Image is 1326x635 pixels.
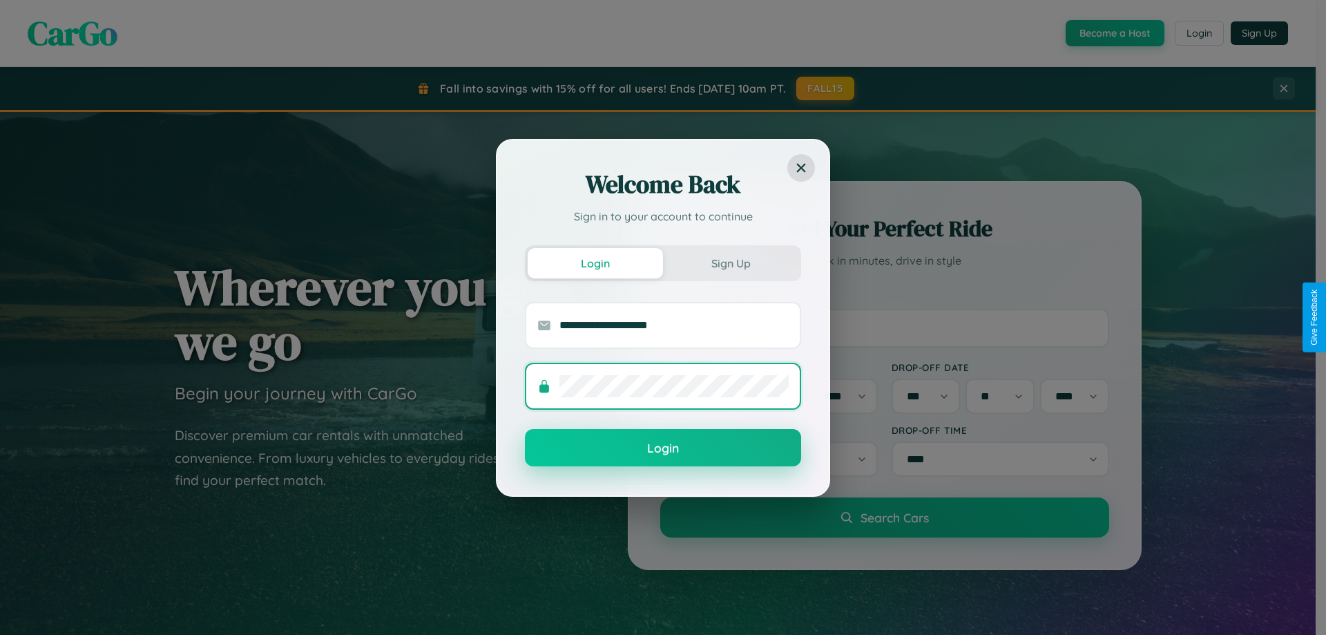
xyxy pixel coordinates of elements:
div: Give Feedback [1309,290,1319,345]
p: Sign in to your account to continue [525,208,801,225]
button: Sign Up [663,248,798,278]
button: Login [528,248,663,278]
h2: Welcome Back [525,168,801,201]
button: Login [525,429,801,466]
